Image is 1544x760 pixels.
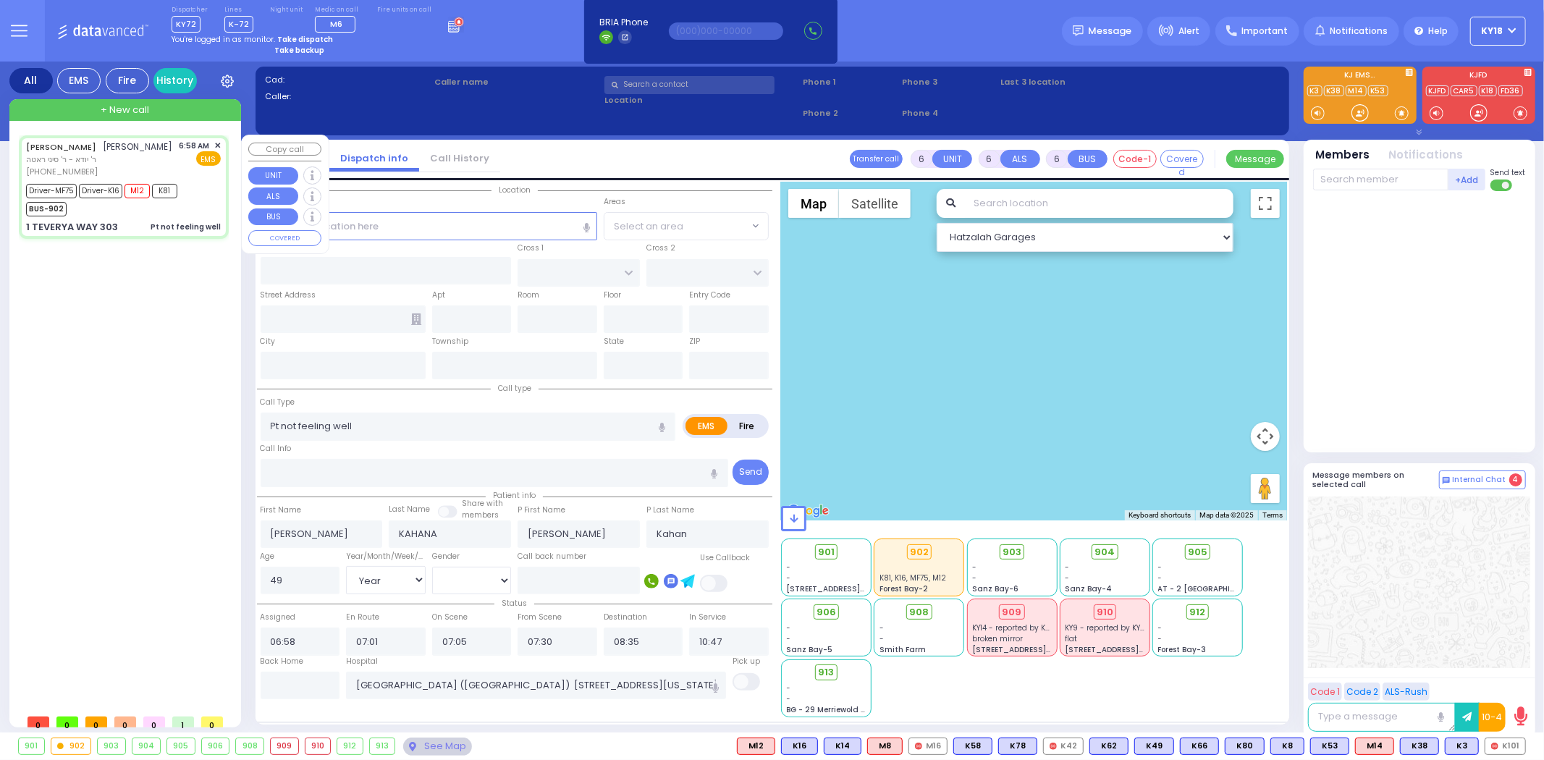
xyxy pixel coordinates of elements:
div: M12 [737,738,775,755]
span: AT - 2 [GEOGRAPHIC_DATA] [1158,583,1265,594]
input: Search a contact [604,76,775,94]
label: Township [432,336,468,347]
span: - [1158,622,1163,633]
span: - [972,573,976,583]
input: Search hospital [346,672,726,699]
label: Fire [727,417,767,435]
label: Dispatcher [172,6,208,14]
a: CAR5 [1451,85,1477,96]
label: KJ EMS... [1304,72,1417,82]
input: Search location here [261,212,597,240]
div: All [9,68,53,93]
label: Last Name [389,504,430,515]
span: 903 [1003,545,1021,560]
span: - [1158,573,1163,583]
div: 909 [271,738,298,754]
div: Year/Month/Week/Day [346,551,426,562]
label: ZIP [689,336,700,347]
span: Sanz Bay-5 [787,644,833,655]
div: BLS [1270,738,1304,755]
label: Floor [604,290,621,301]
div: BLS [1134,738,1174,755]
div: BLS [998,738,1037,755]
div: 913 [370,738,395,754]
span: ר' יודא - ר' סיני ראטה [26,153,173,166]
label: Call back number [518,551,586,562]
div: M16 [908,738,948,755]
button: ALS [248,187,298,205]
button: UNIT [932,150,972,168]
span: Phone 2 [803,107,897,119]
div: 910 [1094,604,1117,620]
span: members [462,510,499,520]
img: Google [785,502,832,520]
span: Status [494,598,534,609]
button: Internal Chat 4 [1439,470,1526,489]
button: Show street map [788,189,839,218]
button: Copy call [248,143,321,156]
input: Search location [964,189,1233,218]
label: Last 3 location [1001,76,1140,88]
div: K78 [998,738,1037,755]
a: K3 [1307,85,1322,96]
div: EMS [57,68,101,93]
label: Turn off text [1490,178,1514,193]
div: ALS KJ [867,738,903,755]
span: 913 [819,665,835,680]
div: 905 [167,738,195,754]
label: First Name [261,504,302,516]
span: broken mirror [972,633,1023,644]
span: KY14 - reported by K90 [972,622,1055,633]
label: Apt [432,290,445,301]
div: 902 [51,738,91,754]
a: FD36 [1498,85,1523,96]
button: Send [733,460,769,485]
button: Code 2 [1344,683,1380,701]
span: Phone 4 [902,107,996,119]
a: K18 [1479,85,1497,96]
span: You're logged in as monitor. [172,34,275,45]
a: K38 [1324,85,1344,96]
div: 904 [132,738,161,754]
div: BLS [1310,738,1349,755]
div: BLS [1225,738,1265,755]
span: - [1158,633,1163,644]
div: 902 [907,544,932,560]
label: P First Name [518,504,565,516]
span: Location [492,185,538,195]
div: 1 TEVERYA WAY 303 [26,220,118,235]
button: Notifications [1389,147,1464,164]
label: P Last Name [646,504,694,516]
small: Share with [462,498,503,509]
img: red-radio-icon.svg [1491,743,1498,750]
img: red-radio-icon.svg [1050,743,1057,750]
h5: Message members on selected call [1313,470,1439,489]
span: [STREET_ADDRESS][PERSON_NAME] [787,583,924,594]
label: Caller: [265,90,430,103]
span: BUS-902 [26,202,67,216]
span: - [787,683,791,693]
label: Lines [224,6,253,14]
span: BRIA Phone [599,16,648,29]
button: Message [1226,150,1284,168]
button: Drag Pegman onto the map to open Street View [1251,474,1280,503]
div: ALS [1355,738,1394,755]
label: Pick up [733,656,760,667]
a: KJFD [1426,85,1449,96]
div: M14 [1355,738,1394,755]
img: Logo [57,22,153,40]
label: Caller name [434,76,599,88]
label: Use Callback [700,552,750,564]
button: ALS [1000,150,1040,168]
span: Patient info [486,490,543,501]
span: [PHONE_NUMBER] [26,166,98,177]
div: K53 [1310,738,1349,755]
a: Open this area in Google Maps (opens a new window) [785,502,832,520]
label: Call Type [261,397,295,408]
div: K16 [781,738,818,755]
button: Map camera controls [1251,422,1280,451]
button: Covered [1160,150,1204,168]
span: Sanz Bay-6 [972,583,1018,594]
label: State [604,336,624,347]
span: Select an area [614,219,683,234]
